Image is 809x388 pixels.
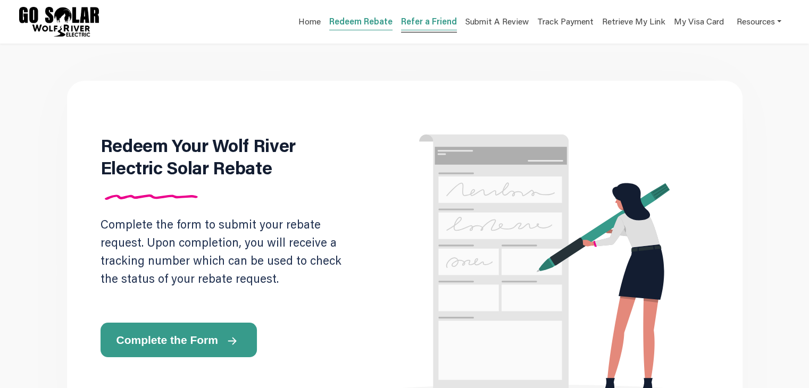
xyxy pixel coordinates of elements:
a: Home [298,15,321,31]
a: Refer a Friend [401,15,457,30]
a: Resources [737,11,781,32]
a: Retrieve My Link [602,15,665,31]
img: Program logo [19,7,99,37]
span: Complete the Form [116,334,218,345]
img: Divider [101,194,203,200]
h1: Redeem Your Wolf River Electric Solar Rebate [101,134,348,179]
a: Track Payment [537,15,594,31]
a: Submit A Review [465,15,529,31]
a: My Visa Card [674,11,724,32]
a: Redeem Rebate [329,15,393,30]
button: Complete the Form [101,323,257,357]
p: Complete the form to submit your rebate request. Upon completion, you will receive a tracking num... [101,215,348,288]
